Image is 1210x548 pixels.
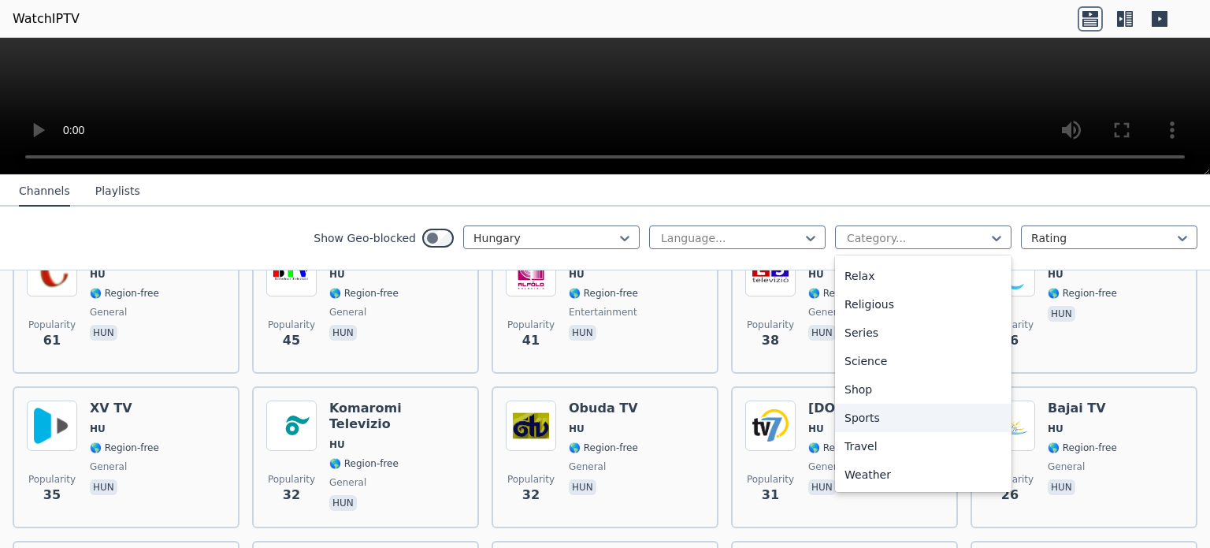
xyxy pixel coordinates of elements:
span: 🌎 Region-free [90,287,159,300]
span: general [808,460,845,473]
span: 🌎 Region-free [569,287,638,300]
span: HU [90,268,106,281]
img: 7.TV [745,401,796,451]
span: 32 [283,486,300,505]
span: 🌎 Region-free [808,442,878,454]
span: HU [329,268,345,281]
span: 🌎 Region-free [569,442,638,454]
span: HU [808,423,824,435]
div: Travel [835,432,1011,460]
img: BTV [266,246,317,296]
span: general [329,476,366,489]
span: 26 [1001,486,1019,505]
span: HU [329,438,345,451]
h6: [DOMAIN_NAME] [808,401,926,416]
span: entertainment [569,306,637,319]
span: Popularity [747,473,794,486]
span: Popularity [28,473,76,486]
p: hun [90,325,117,341]
p: hun [569,325,596,341]
img: XV TV [27,401,77,451]
span: general [808,306,845,319]
span: general [90,460,127,473]
label: Show Geo-blocked [314,230,416,246]
img: Tatai TV [27,246,77,296]
span: Popularity [268,473,315,486]
span: 41 [522,331,540,350]
span: 🌎 Region-free [1048,442,1117,454]
span: Popularity [747,319,794,331]
img: ESTV [745,246,796,296]
span: HU [569,268,585,281]
div: Series [835,319,1011,347]
span: HU [90,423,106,435]
p: hun [569,479,596,495]
span: 🌎 Region-free [1048,287,1117,300]
p: hun [1048,306,1075,322]
span: 🌎 Region-free [329,287,399,300]
p: hun [808,479,836,495]
span: 32 [522,486,540,505]
button: Channels [19,177,70,207]
img: Alfold TV [506,246,556,296]
div: Weather [835,460,1011,489]
img: Komaromi Televizio [266,401,317,451]
span: HU [1048,423,1063,435]
p: hun [90,479,117,495]
h6: XV TV [90,401,159,416]
img: Obuda TV [506,401,556,451]
div: Sports [835,404,1011,432]
span: general [90,306,127,319]
span: 🌎 Region-free [90,442,159,454]
span: 🌎 Region-free [808,287,878,300]
span: Popularity [507,319,555,331]
span: 38 [762,331,779,350]
span: general [329,306,366,319]
span: general [1048,460,1085,473]
span: HU [1048,268,1063,281]
p: hun [329,495,357,511]
span: HU [808,268,824,281]
div: Religious [835,290,1011,319]
span: 🌎 Region-free [329,457,399,470]
span: 35 [43,486,61,505]
h6: Komaromi Televizio [329,401,465,432]
span: 61 [43,331,61,350]
div: Science [835,347,1011,375]
span: 45 [283,331,300,350]
div: Relax [835,262,1011,290]
h6: Obuda TV [569,401,638,416]
span: general [569,460,606,473]
a: WatchIPTV [13,9,80,28]
span: Popularity [507,473,555,486]
span: 31 [762,486,779,505]
span: Popularity [28,319,76,331]
div: Shop [835,375,1011,404]
h6: Bajai TV [1048,401,1117,416]
p: hun [1048,479,1075,495]
span: Popularity [268,319,315,331]
button: Playlists [95,177,140,207]
p: hun [808,325,836,341]
p: hun [329,325,357,341]
span: HU [569,423,585,435]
